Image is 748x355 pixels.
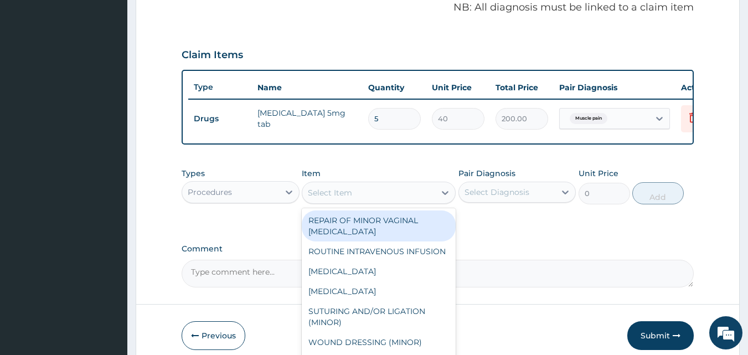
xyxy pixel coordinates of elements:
[308,187,352,198] div: Select Item
[627,321,694,350] button: Submit
[426,76,490,99] th: Unit Price
[182,49,243,61] h3: Claim Items
[579,168,618,179] label: Unit Price
[182,6,208,32] div: Minimize live chat window
[632,182,684,204] button: Add
[302,301,456,332] div: SUTURING AND/OR LIGATION (MINOR)
[6,237,211,276] textarea: Type your message and hit 'Enter'
[302,210,456,241] div: REPAIR OF MINOR VAGINAL [MEDICAL_DATA]
[58,62,186,76] div: Chat with us now
[465,187,529,198] div: Select Diagnosis
[252,76,363,99] th: Name
[302,241,456,261] div: ROUTINE INTRAVENOUS INFUSION
[188,109,252,129] td: Drugs
[188,77,252,97] th: Type
[182,169,205,178] label: Types
[188,187,232,198] div: Procedures
[64,107,153,219] span: We're online!
[252,102,363,135] td: [MEDICAL_DATA] 5mg tab
[20,55,45,83] img: d_794563401_company_1708531726252_794563401
[490,76,554,99] th: Total Price
[302,168,321,179] label: Item
[458,168,515,179] label: Pair Diagnosis
[570,113,607,124] span: Muscle pain
[554,76,675,99] th: Pair Diagnosis
[302,332,456,352] div: WOUND DRESSING (MINOR)
[182,321,245,350] button: Previous
[302,281,456,301] div: [MEDICAL_DATA]
[363,76,426,99] th: Quantity
[182,244,694,254] label: Comment
[182,1,694,15] p: NB: All diagnosis must be linked to a claim item
[675,76,731,99] th: Actions
[302,261,456,281] div: [MEDICAL_DATA]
